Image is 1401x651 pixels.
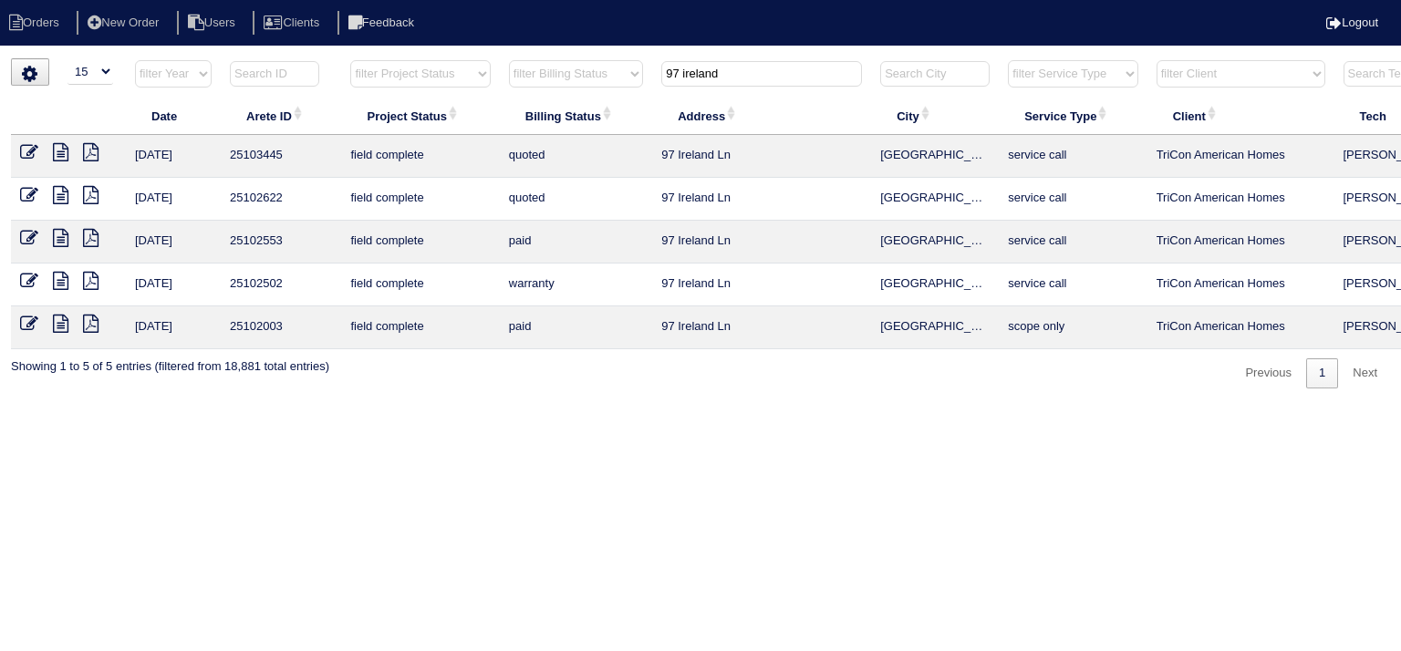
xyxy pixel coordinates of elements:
[500,306,652,349] td: paid
[652,97,871,135] th: Address: activate to sort column ascending
[1326,15,1378,29] a: Logout
[341,178,499,221] td: field complete
[221,306,341,349] td: 25102003
[1147,178,1334,221] td: TriCon American Homes
[500,263,652,306] td: warranty
[652,263,871,306] td: 97 Ireland Ln
[177,11,250,36] li: Users
[871,178,999,221] td: [GEOGRAPHIC_DATA]
[999,135,1147,178] td: service call
[1147,221,1334,263] td: TriCon American Homes
[1306,358,1338,388] a: 1
[221,221,341,263] td: 25102553
[77,11,173,36] li: New Order
[1147,263,1334,306] td: TriCon American Homes
[221,97,341,135] th: Arete ID: activate to sort column ascending
[341,97,499,135] th: Project Status: activate to sort column ascending
[871,135,999,178] td: [GEOGRAPHIC_DATA]
[126,306,221,349] td: [DATE]
[126,178,221,221] td: [DATE]
[871,263,999,306] td: [GEOGRAPHIC_DATA]
[177,15,250,29] a: Users
[1147,135,1334,178] td: TriCon American Homes
[126,221,221,263] td: [DATE]
[77,15,173,29] a: New Order
[999,97,1147,135] th: Service Type: activate to sort column ascending
[126,263,221,306] td: [DATE]
[1340,358,1390,388] a: Next
[661,61,862,87] input: Search Address
[652,135,871,178] td: 97 Ireland Ln
[253,11,334,36] li: Clients
[500,135,652,178] td: quoted
[1147,97,1334,135] th: Client: activate to sort column ascending
[221,263,341,306] td: 25102502
[999,263,1147,306] td: service call
[341,306,499,349] td: field complete
[871,221,999,263] td: [GEOGRAPHIC_DATA]
[341,135,499,178] td: field complete
[871,306,999,349] td: [GEOGRAPHIC_DATA]
[999,221,1147,263] td: service call
[500,178,652,221] td: quoted
[652,221,871,263] td: 97 Ireland Ln
[341,221,499,263] td: field complete
[1232,358,1304,388] a: Previous
[652,306,871,349] td: 97 Ireland Ln
[126,135,221,178] td: [DATE]
[341,263,499,306] td: field complete
[221,178,341,221] td: 25102622
[1147,306,1334,349] td: TriCon American Homes
[871,97,999,135] th: City: activate to sort column ascending
[999,306,1147,349] td: scope only
[500,221,652,263] td: paid
[11,349,329,375] div: Showing 1 to 5 of 5 entries (filtered from 18,881 total entries)
[337,11,429,36] li: Feedback
[999,178,1147,221] td: service call
[230,61,319,87] input: Search ID
[880,61,990,87] input: Search City
[652,178,871,221] td: 97 Ireland Ln
[500,97,652,135] th: Billing Status: activate to sort column ascending
[221,135,341,178] td: 25103445
[126,97,221,135] th: Date
[253,15,334,29] a: Clients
